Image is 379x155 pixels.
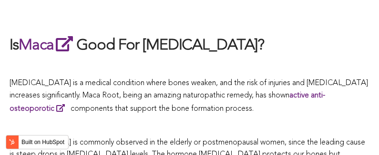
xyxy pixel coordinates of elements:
[6,135,69,149] button: Built on HubSpot
[18,136,68,148] label: Built on HubSpot
[10,79,368,112] span: [MEDICAL_DATA] is a medical condition where bones weaken, and the risk of injuries and [MEDICAL_D...
[6,136,18,148] img: HubSpot sprocket logo
[331,109,379,155] iframe: Chat Widget
[10,92,325,113] a: active anti-osteoporotic
[10,34,369,56] h2: Is Good For [MEDICAL_DATA]?
[19,38,76,53] a: Maca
